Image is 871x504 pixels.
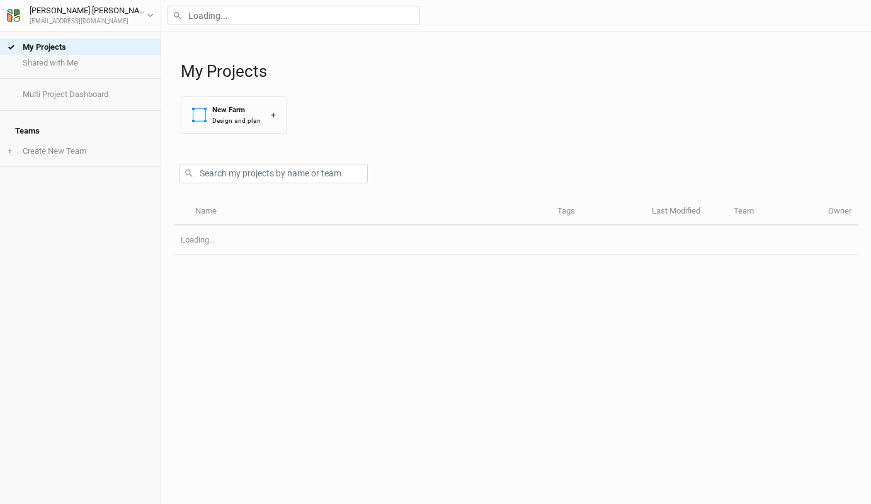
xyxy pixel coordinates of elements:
[8,118,153,144] h4: Teams
[821,198,858,226] th: Owner
[181,96,287,134] button: New FarmDesign and plan+
[212,116,261,125] div: Design and plan
[174,226,858,255] td: Loading...
[188,198,550,226] th: Name
[30,4,147,17] div: [PERSON_NAME] [PERSON_NAME]
[6,4,154,26] button: [PERSON_NAME] [PERSON_NAME][EMAIL_ADDRESS][DOMAIN_NAME]
[645,198,727,226] th: Last Modified
[271,108,276,122] div: +
[168,6,419,25] input: Loading...
[212,105,261,115] div: New Farm
[550,198,645,226] th: Tags
[179,164,368,183] input: Search my projects by name or team
[8,146,12,156] span: +
[181,62,858,81] h1: My Projects
[727,198,821,226] th: Team
[30,17,147,26] div: [EMAIL_ADDRESS][DOMAIN_NAME]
